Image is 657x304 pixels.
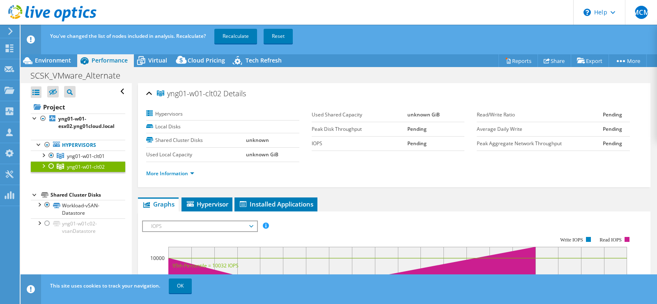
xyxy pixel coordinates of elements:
span: Performance [92,56,128,64]
a: Share [538,54,571,67]
a: Export [571,54,609,67]
label: Read/Write Ratio [477,111,602,119]
span: This site uses cookies to track your navigation. [50,282,160,289]
div: Shared Cluster Disks [51,190,125,200]
label: Local Disks [146,123,246,131]
a: More [609,54,647,67]
a: More Information [146,170,194,177]
span: yng01-w01-clt01 [67,153,105,160]
span: Cloud Pricing [188,56,225,64]
b: unknown GiB [246,151,278,158]
span: Hypervisor [186,200,228,208]
a: Reset [264,29,293,44]
label: Peak Disk Throughput [312,125,408,133]
a: yng01-w01-esx02.yng01cloud.local [31,114,125,132]
a: Workload-vSAN-Datastore [31,200,125,218]
span: Tech Refresh [246,56,282,64]
text: 10000 [150,255,165,262]
text: Read IOPS [600,237,622,243]
label: Average Daily Write [477,125,602,133]
a: yng01-w01-clt02 [31,161,125,172]
b: Pending [407,140,427,147]
label: Used Local Capacity [146,151,246,159]
b: unknown [246,137,269,144]
span: Graphs [142,200,175,208]
span: Installed Applications [239,200,313,208]
a: Project [31,100,125,114]
a: Hypervisors [31,140,125,151]
b: Pending [603,111,622,118]
b: Pending [603,140,622,147]
b: unknown GiB [407,111,440,118]
b: Pending [603,125,622,132]
svg: \n [583,9,591,16]
span: MCM [635,6,648,19]
label: Shared Cluster Disks [146,136,246,144]
a: yng01-w01c02-vsanDatastore [31,218,125,237]
label: IOPS [312,139,408,148]
a: Recalculate [214,29,257,44]
text: 95th Percentile = 10032 IOPS [172,262,239,269]
text: Write IOPS [560,237,583,243]
span: Details [223,88,246,98]
span: yng01-w01-clt02 [67,163,105,170]
b: yng01-w01-esx02.yng01cloud.local [58,115,115,130]
span: Virtual [148,56,167,64]
a: Reports [498,54,538,67]
label: Hypervisors [146,110,246,118]
a: yng01-w01-clt01 [31,151,125,161]
b: Pending [407,125,427,132]
span: yng01-w01-clt02 [157,90,221,98]
span: IOPS [147,221,253,231]
a: OK [169,278,192,293]
label: Peak Aggregate Network Throughput [477,139,602,148]
h1: SCSK_VMware_Alternate [27,71,133,80]
span: You've changed the list of nodes included in analysis. Recalculate? [50,32,206,39]
label: Used Shared Capacity [312,111,408,119]
span: Environment [35,56,71,64]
